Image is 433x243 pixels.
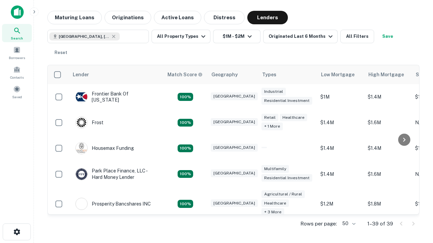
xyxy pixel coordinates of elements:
a: Search [2,24,32,42]
div: Residential Investment [261,97,312,105]
span: [GEOGRAPHIC_DATA], [GEOGRAPHIC_DATA], [GEOGRAPHIC_DATA] [59,33,110,39]
div: High Mortgage [368,71,404,79]
img: picture [76,198,87,210]
img: picture [76,168,87,180]
th: High Mortgage [364,65,412,84]
div: Healthcare [261,199,289,207]
th: Capitalize uses an advanced AI algorithm to match your search with the best lender. The match sco... [163,65,207,84]
div: [GEOGRAPHIC_DATA] [211,92,258,100]
div: Multifamily [261,165,289,173]
div: + 3 more [261,208,284,216]
h6: Match Score [167,71,201,78]
th: Geography [207,65,258,84]
div: [GEOGRAPHIC_DATA] [211,118,258,126]
p: Rows per page: [300,220,337,228]
span: Search [11,35,23,41]
a: Borrowers [2,44,32,62]
div: Originated Last 6 Months [269,32,335,40]
button: Active Loans [154,11,201,24]
div: Residential Investment [261,174,312,182]
div: [GEOGRAPHIC_DATA] [211,144,258,152]
div: Matching Properties: 4, hasApolloMatch: undefined [178,170,193,178]
td: $1.4M [364,135,412,161]
img: picture [76,91,87,103]
th: Low Mortgage [317,65,364,84]
button: All Property Types [152,30,210,43]
div: Retail [261,114,278,122]
img: picture [76,117,87,128]
p: 1–39 of 39 [367,220,393,228]
div: Matching Properties: 7, hasApolloMatch: undefined [178,200,193,208]
div: Prosperity Bancshares INC [75,198,151,210]
th: Lender [69,65,163,84]
span: Borrowers [9,55,25,60]
button: All Filters [340,30,374,43]
button: Distress [204,11,245,24]
div: Low Mortgage [321,71,355,79]
div: Matching Properties: 4, hasApolloMatch: undefined [178,93,193,101]
div: Park Place Finance, LLC - Hard Money Lender [75,168,157,180]
div: Matching Properties: 4, hasApolloMatch: undefined [178,119,193,127]
button: Save your search to get updates of matches that match your search criteria. [377,30,398,43]
td: $1.4M [317,135,364,161]
button: Maturing Loans [47,11,102,24]
td: $1.2M [317,187,364,221]
td: $1.4M [317,161,364,187]
div: Housemax Funding [75,142,134,154]
div: Industrial [261,88,286,96]
div: Healthcare [280,114,307,122]
div: Agricultural / Rural [261,190,305,198]
div: Geography [211,71,238,79]
td: $1M [317,84,364,110]
div: Frontier Bank Of [US_STATE] [75,91,157,103]
a: Saved [2,83,32,101]
div: 50 [340,219,357,228]
div: Capitalize uses an advanced AI algorithm to match your search with the best lender. The match sco... [167,71,203,78]
a: Contacts [2,63,32,81]
span: Saved [12,94,22,100]
div: + 1 more [261,123,283,130]
div: Matching Properties: 4, hasApolloMatch: undefined [178,144,193,153]
button: Originated Last 6 Months [263,30,338,43]
span: Contacts [10,75,24,80]
div: [GEOGRAPHIC_DATA] [211,169,258,177]
button: Originations [105,11,151,24]
div: Frost [75,116,104,129]
td: $1.4M [364,84,412,110]
div: [GEOGRAPHIC_DATA] [211,199,258,207]
button: $1M - $2M [213,30,260,43]
td: $1.6M [364,161,412,187]
img: picture [76,142,87,154]
button: Lenders [247,11,288,24]
div: Types [262,71,276,79]
img: capitalize-icon.png [11,5,24,19]
th: Types [258,65,317,84]
iframe: Chat Widget [399,189,433,221]
td: $1.6M [364,110,412,135]
button: Reset [50,46,72,59]
div: Lender [73,71,89,79]
td: $1.8M [364,187,412,221]
td: $1.4M [317,110,364,135]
